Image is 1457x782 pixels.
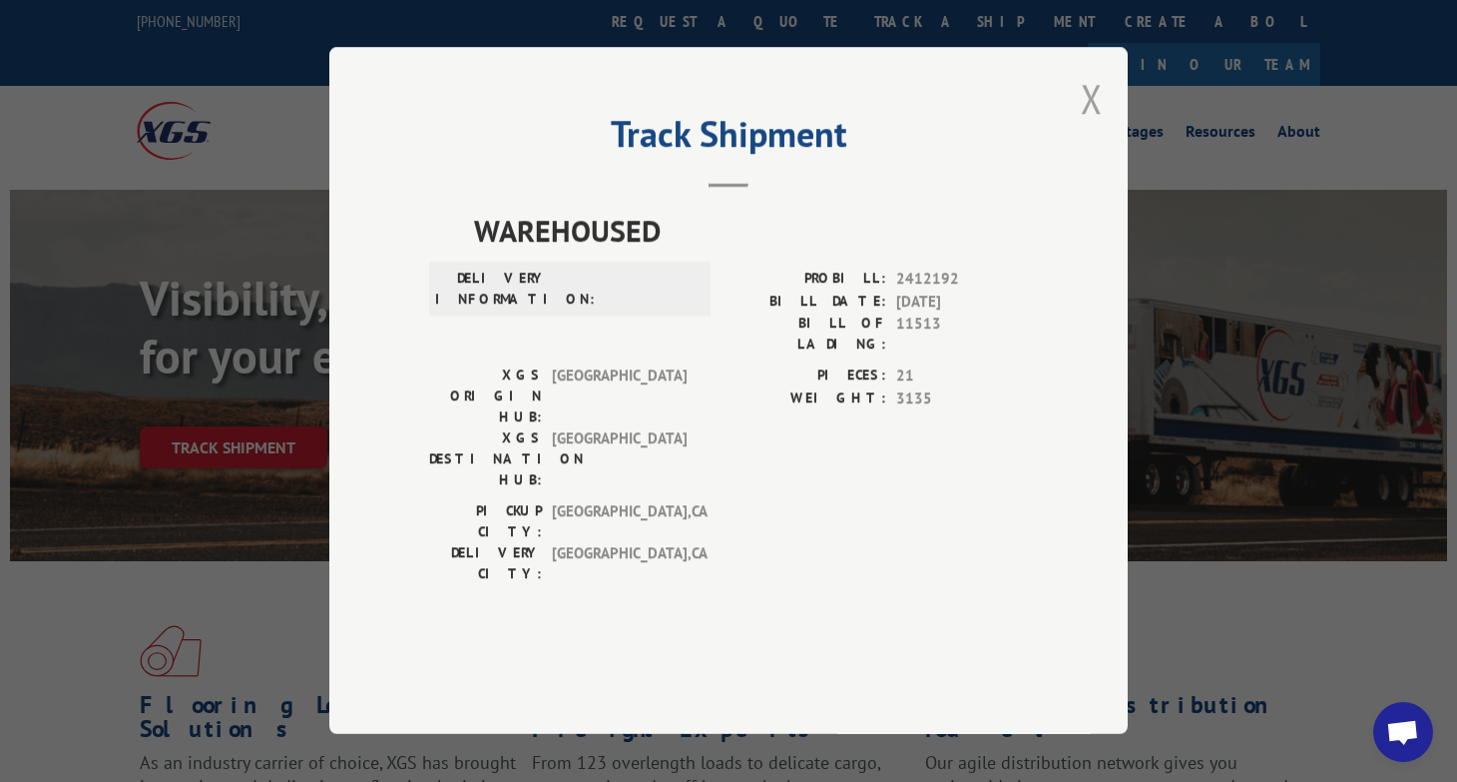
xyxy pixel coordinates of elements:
[896,388,1028,410] span: 3135
[474,209,1028,254] span: WAREHOUSED
[552,428,687,491] span: [GEOGRAPHIC_DATA]
[728,388,886,410] label: WEIGHT:
[552,366,687,428] span: [GEOGRAPHIC_DATA]
[728,291,886,314] label: BILL DATE:
[429,501,542,543] label: PICKUP CITY:
[552,501,687,543] span: [GEOGRAPHIC_DATA] , CA
[1081,72,1103,125] button: Close modal
[552,543,687,585] span: [GEOGRAPHIC_DATA] , CA
[1373,702,1433,762] div: Open chat
[435,269,548,311] label: DELIVERY INFORMATION:
[728,269,886,292] label: PROBILL:
[429,366,542,428] label: XGS ORIGIN HUB:
[896,314,1028,356] span: 11513
[429,543,542,585] label: DELIVERY CITY:
[429,428,542,491] label: XGS DESTINATION HUB:
[896,291,1028,314] span: [DATE]
[896,366,1028,389] span: 21
[896,269,1028,292] span: 2412192
[728,366,886,389] label: PIECES:
[728,314,886,356] label: BILL OF LADING:
[429,120,1028,158] h2: Track Shipment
